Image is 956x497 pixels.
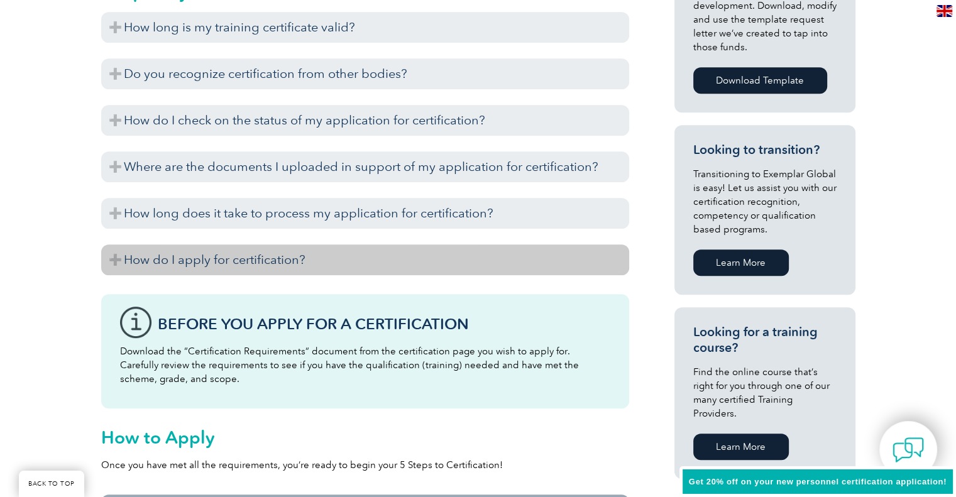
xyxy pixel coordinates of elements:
[101,458,629,472] p: Once you have met all the requirements, you’re ready to begin your 5 Steps to Certification!
[19,471,84,497] a: BACK TO TOP
[101,12,629,43] h3: How long is my training certificate valid?
[101,427,629,447] h2: How to Apply
[120,344,610,386] p: Download the “Certification Requirements” document from the certification page you wish to apply ...
[158,316,610,332] h3: Before You Apply For a Certification
[937,5,952,17] img: en
[693,249,789,276] a: Learn More
[101,151,629,182] h3: Where are the documents I uploaded in support of my application for certification?
[693,324,837,356] h3: Looking for a training course?
[101,198,629,229] h3: How long does it take to process my application for certification?
[693,434,789,460] a: Learn More
[693,365,837,420] p: Find the online course that’s right for you through one of our many certified Training Providers.
[101,105,629,136] h3: How do I check on the status of my application for certification?
[693,67,827,94] a: Download Template
[893,434,924,466] img: contact-chat.png
[693,167,837,236] p: Transitioning to Exemplar Global is easy! Let us assist you with our certification recognition, c...
[101,244,629,275] h3: How do I apply for certification?
[689,477,947,486] span: Get 20% off on your new personnel certification application!
[693,142,837,158] h3: Looking to transition?
[101,58,629,89] h3: Do you recognize certification from other bodies?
